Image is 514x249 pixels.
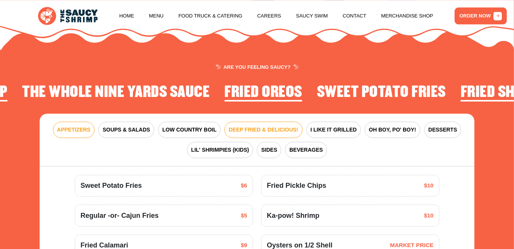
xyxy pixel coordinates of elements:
a: Contact [343,2,366,30]
h2: The Whole Nine Yards Sauce [22,84,210,101]
span: $10 [424,181,434,190]
span: $6 [241,181,247,190]
span: Sweet Potato Fries [80,181,142,191]
button: BEVERAGES [285,142,327,158]
button: OH BOY, PO' BOY! [365,122,420,138]
button: SOUPS & SALADS [98,122,154,138]
span: OH BOY, PO' BOY! [369,126,416,134]
h2: Fried Oreos [224,84,302,101]
span: Fried Pickle Chips [267,181,326,191]
button: LIL' SHRIMPIES (KIDS) [187,142,253,158]
span: APPETIZERS [57,126,91,134]
button: DEEP FRIED & DELICIOUS! [224,122,303,138]
button: LOW COUNTRY BOIL [158,122,221,138]
span: I LIKE IT GRILLED [311,126,357,134]
span: $10 [424,211,434,220]
button: APPETIZERS [53,122,95,138]
a: Menu [149,2,163,30]
a: Home [119,2,134,30]
a: Saucy Swim [296,2,328,30]
span: LOW COUNTRY BOIL [162,126,216,134]
span: SOUPS & SALADS [102,126,150,134]
a: Food Truck & Catering [178,2,242,30]
span: SIDES [261,146,277,154]
button: I LIKE IT GRILLED [306,122,361,138]
span: Ka-pow! Shrimp [267,211,319,221]
li: 3 of 4 [224,84,302,103]
li: 4 of 4 [317,84,446,103]
span: $5 [241,211,247,220]
img: logo [38,7,98,25]
li: 2 of 4 [22,84,210,103]
span: DEEP FRIED & DELICIOUS! [229,126,298,134]
span: Regular -or- Cajun Fries [80,211,159,221]
a: Careers [257,2,281,30]
a: Merchandise Shop [381,2,433,30]
a: ORDER NOW [455,7,506,24]
span: DESSERTS [428,126,457,134]
span: LIL' SHRIMPIES (KIDS) [191,146,249,154]
h2: Sweet Potato Fries [317,84,446,101]
button: DESSERTS [424,122,461,138]
button: SIDES [257,142,281,158]
span: BEVERAGES [289,146,323,154]
span: ARE YOU FEELING SAUCY? [216,65,298,70]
